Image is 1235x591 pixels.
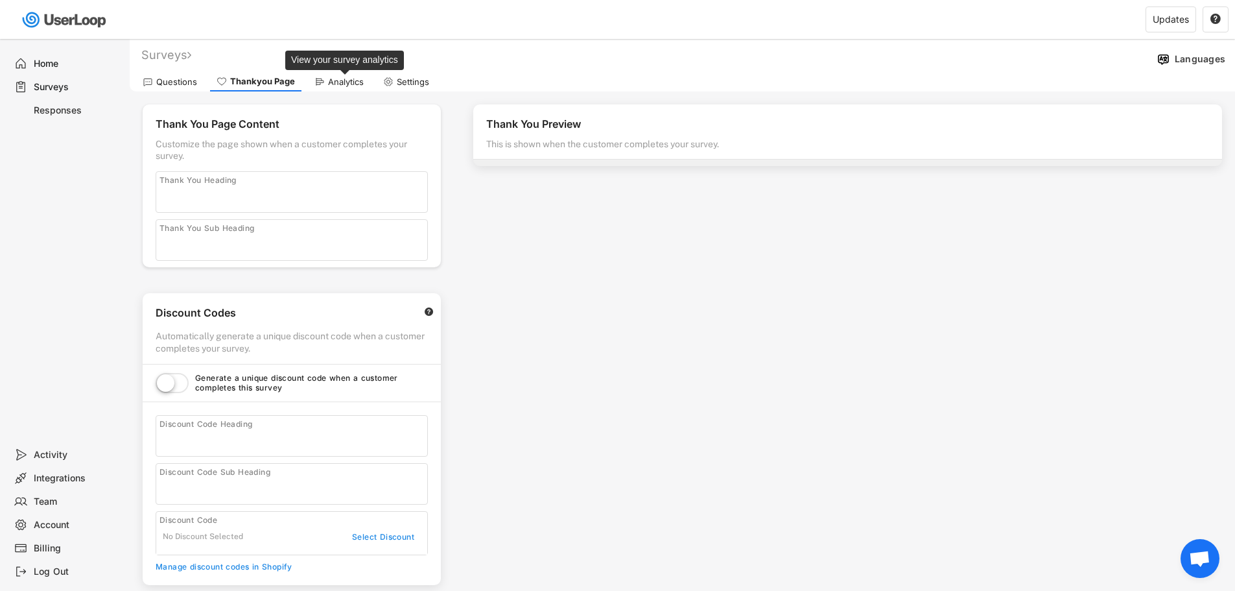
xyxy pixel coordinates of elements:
[423,307,434,317] button: 
[34,566,119,578] div: Log Out
[159,223,254,234] div: Thank You Sub Heading
[141,47,191,62] div: Surveys
[1153,15,1189,24] div: Updates
[34,519,119,531] div: Account
[1210,13,1221,25] text: 
[34,496,119,508] div: Team
[156,306,410,324] div: Discount Codes
[195,373,428,393] div: Generate a unique discount code when a customer completes this survey
[352,532,414,542] div: Select Discount
[328,77,364,88] div: Analytics
[34,472,119,485] div: Integrations
[1175,53,1225,65] div: Languages
[19,6,111,33] img: userloop-logo-01.svg
[159,419,347,429] div: Discount Code Heading
[34,104,119,117] div: Responses
[1210,14,1221,25] button: 
[156,330,428,354] div: Automatically generate a unique discount code when a customer completes your survey.
[230,76,295,87] div: Thankyou Page
[156,562,428,572] div: Manage discount codes in Shopify
[425,307,434,317] text: 
[159,175,237,186] div: Thank You Heading
[34,542,119,555] div: Billing
[397,77,429,88] div: Settings
[156,138,428,162] div: Customize the page shown when a customer completes your survey.
[156,77,197,88] div: Questions
[159,467,347,477] div: Discount Code Sub Heading
[1181,539,1219,578] a: Bate-papo aberto
[163,532,326,542] div: No Discount Selected
[34,81,119,93] div: Surveys
[34,58,119,70] div: Home
[486,138,1085,156] div: This is shown when the customer completes your survey.
[156,117,428,135] div: Thank You Page Content
[486,117,1209,135] div: Thank You Preview
[34,449,119,461] div: Activity
[159,515,347,525] div: Discount Code
[1157,53,1170,66] img: Language%20Icon.svg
